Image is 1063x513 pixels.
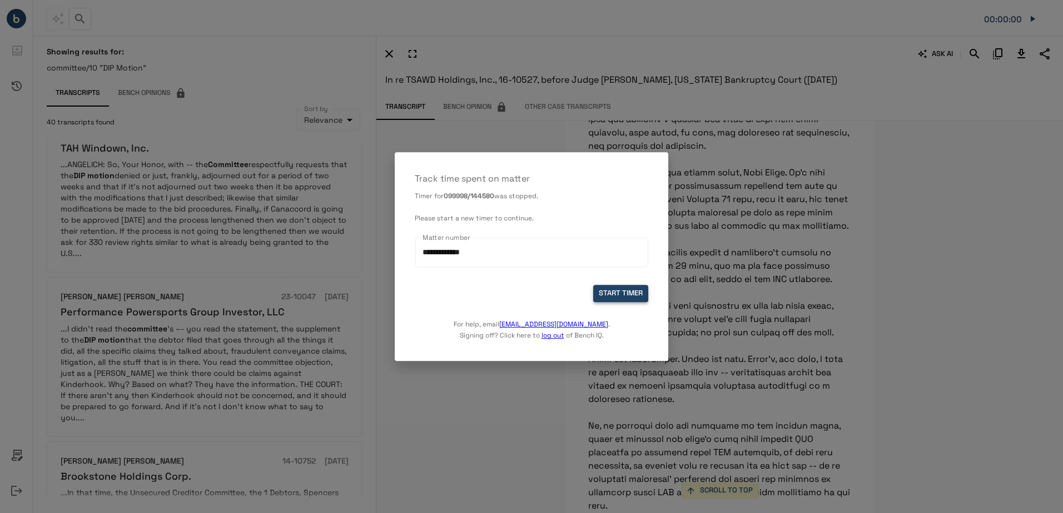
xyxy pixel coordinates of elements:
span: was stopped. [494,192,538,200]
span: Timer for [415,192,444,200]
span: Please start a new timer to continue. [415,214,534,223]
a: [EMAIL_ADDRESS][DOMAIN_NAME] [499,320,608,329]
b: 099998/144580 [444,192,494,200]
a: log out [542,331,564,340]
label: Matter number [423,233,470,242]
p: For help, email . Signing off? Click here to of Bench IQ. [454,302,610,341]
p: Track time spent on matter [415,172,648,185]
button: START TIMER [593,285,648,302]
